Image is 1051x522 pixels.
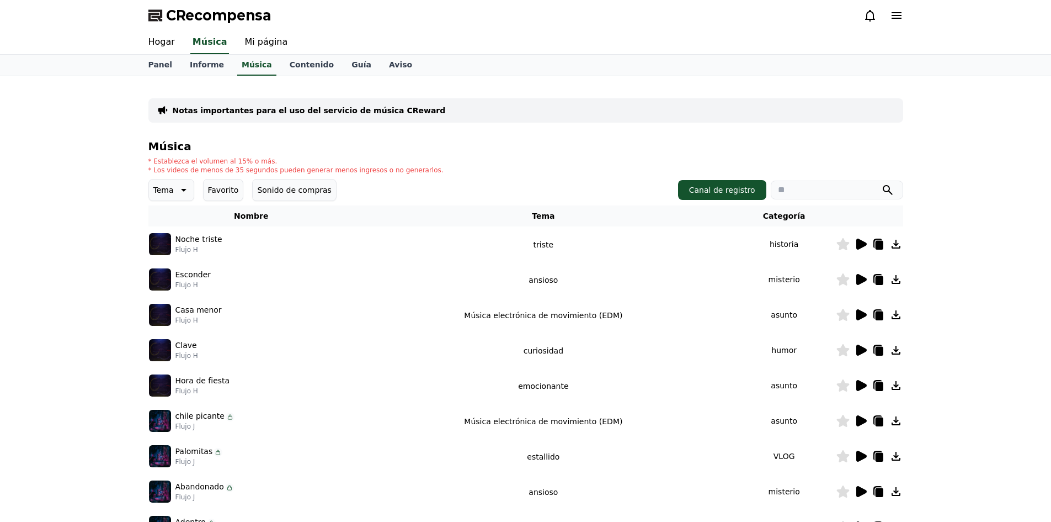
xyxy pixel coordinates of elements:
[175,235,222,244] font: Noche triste
[175,341,197,350] font: Clave
[175,376,230,385] font: Hora de fiesta
[343,55,380,76] a: Guía
[529,488,558,497] font: ansioso
[770,240,798,249] font: historia
[351,60,371,69] font: Guía
[148,60,173,69] font: Panel
[237,55,276,76] a: Música
[281,55,343,76] a: Contenido
[148,140,191,153] font: Música
[252,179,336,201] button: Sonido de compras
[175,305,222,314] font: Casa menor
[464,417,622,426] font: Música electrónica de movimiento (EDM)
[175,270,211,279] font: Esconder
[208,186,239,194] font: Favorito
[290,60,334,69] font: Contenido
[149,339,171,361] img: música
[518,382,568,391] font: emocionante
[149,410,171,432] img: música
[524,346,563,355] font: curiosidad
[140,55,182,76] a: Panel
[773,452,795,461] font: VLOG
[771,381,797,390] font: asunto
[175,423,195,430] font: Flujo J
[149,445,171,467] img: música
[149,268,171,291] img: música
[148,157,278,165] font: * Establezca el volumen al 15% o más.
[190,60,224,69] font: Informe
[148,166,444,174] font: * Los videos de menos de 35 segundos pueden generar menos ingresos o no generarlos.
[173,105,446,116] a: Notas importantes para el uso del servicio de música CReward
[175,447,213,456] font: Palomitas
[175,281,198,289] font: Flujo H
[769,487,800,496] font: misterio
[175,317,198,324] font: Flujo H
[175,246,198,254] font: Flujo H
[148,36,175,47] font: Hogar
[771,310,797,319] font: asunto
[149,481,171,503] img: música
[380,55,421,76] a: Aviso
[193,36,227,47] font: Música
[149,233,171,255] img: música
[149,375,171,397] img: música
[533,240,554,249] font: triste
[389,60,412,69] font: Aviso
[175,412,225,420] font: chile picante
[234,212,268,220] font: Nombre
[175,493,195,501] font: Flujo J
[175,352,198,360] font: Flujo H
[153,186,174,194] font: Tema
[242,60,272,69] font: Música
[527,452,559,461] font: estallido
[149,304,171,326] img: música
[203,179,244,201] button: Favorito
[173,106,446,115] font: Notas importantes para el uso del servicio de música CReward
[771,346,797,355] font: humor
[771,416,797,425] font: asunto
[175,482,224,491] font: Abandonado
[257,186,331,194] font: Sonido de compras
[244,36,287,47] font: Mi página
[190,31,230,54] a: Música
[166,8,271,23] font: CRecompensa
[140,31,184,54] a: Hogar
[689,186,755,194] font: Canal de registro
[763,212,805,220] font: Categoría
[532,212,554,220] font: Tema
[175,458,195,466] font: Flujo J
[464,311,622,320] font: Música electrónica de movimiento (EDM)
[148,179,194,201] button: Tema
[175,387,198,395] font: Flujo H
[181,55,233,76] a: Informe
[678,180,766,200] button: Canal de registro
[529,276,558,284] font: ansioso
[236,31,296,54] a: Mi página
[769,275,800,284] font: misterio
[148,7,271,24] a: CRecompensa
